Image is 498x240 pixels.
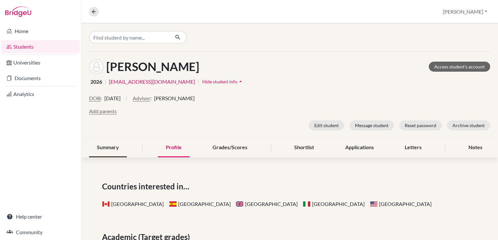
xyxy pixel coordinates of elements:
span: [PERSON_NAME] [154,94,195,102]
div: Summary [89,138,127,157]
i: arrow_drop_up [237,78,244,85]
span: [GEOGRAPHIC_DATA] [370,201,432,207]
div: Applications [337,138,382,157]
button: Add parents [89,107,117,115]
span: 2026 [90,78,102,86]
input: Find student by name... [89,31,170,43]
span: United Kingdom [236,201,244,207]
button: [PERSON_NAME] [440,6,490,18]
span: : [100,94,102,102]
div: Notes [461,138,490,157]
a: Universities [1,56,80,69]
button: Advisor [133,94,150,102]
a: Analytics [1,88,80,101]
a: [EMAIL_ADDRESS][DOMAIN_NAME] [109,78,195,86]
span: [GEOGRAPHIC_DATA] [303,201,365,207]
div: Shortlist [286,138,322,157]
div: Grades/Scores [205,138,255,157]
a: Help center [1,210,80,223]
span: Countries interested in… [102,181,192,192]
button: Hide student infoarrow_drop_up [202,77,244,87]
span: | [198,78,199,86]
a: Home [1,25,80,38]
button: Edit student [309,120,344,130]
span: United States of America [370,201,378,207]
span: Canada [102,201,110,207]
span: [GEOGRAPHIC_DATA] [169,201,231,207]
div: Profile [158,138,190,157]
a: Students [1,40,80,53]
a: Community [1,226,80,239]
h1: [PERSON_NAME] [106,60,199,74]
button: Archive student [447,120,490,130]
span: Italy [303,201,311,207]
button: Message student [349,120,394,130]
button: Reset password [399,120,442,130]
div: Letters [397,138,429,157]
span: | [105,78,106,86]
span: [GEOGRAPHIC_DATA] [102,201,164,207]
img: Bridge-U [5,6,31,17]
span: | [126,94,127,107]
span: [DATE] [104,94,121,102]
span: [GEOGRAPHIC_DATA] [236,201,298,207]
span: : [150,94,151,102]
button: DOB [89,94,100,102]
a: Access student's account [429,62,490,72]
a: Documents [1,72,80,85]
span: Spain [169,201,177,207]
img: Alana Brewer's avatar [89,59,104,74]
span: Hide student info [202,79,237,84]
